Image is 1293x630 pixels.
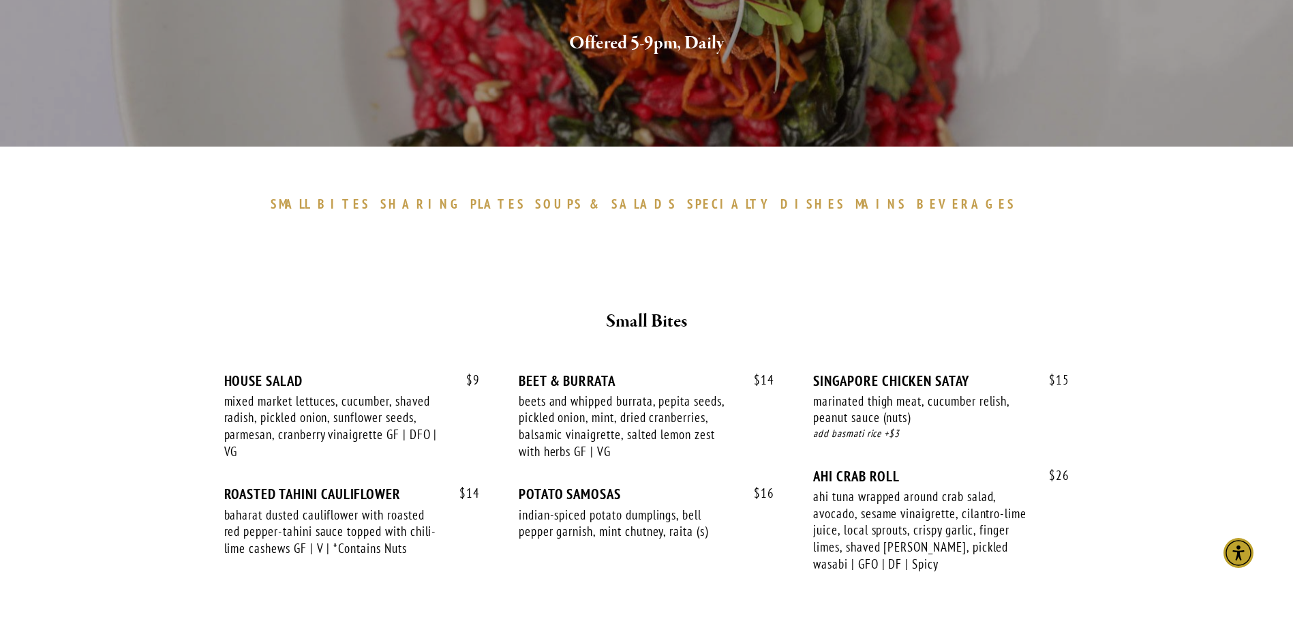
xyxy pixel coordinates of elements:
[470,196,526,212] span: PLATES
[754,372,761,388] span: $
[380,196,532,212] a: SHARINGPLATES
[687,196,774,212] span: SPECIALTY
[813,426,1069,442] div: add basmati rice +$3
[380,196,463,212] span: SHARING
[519,507,735,540] div: indian-spiced potato dumplings, bell pepper garnish, mint chutney, raita (s)
[519,485,774,502] div: POTATO SAMOSAS
[590,196,605,212] span: &
[1049,467,1056,483] span: $
[519,393,735,460] div: beets and whipped burrata, pepita seeds, pickled onion, mint, dried cranberries, balsamic vinaigr...
[1035,372,1069,388] span: 15
[855,196,907,212] span: MAINS
[917,196,1016,212] span: BEVERAGES
[459,485,466,501] span: $
[535,196,683,212] a: SOUPS&SALADS
[224,393,441,460] div: mixed market lettuces, cucumber, shaved radish, pickled onion, sunflower seeds, parmesan, cranber...
[917,196,1023,212] a: BEVERAGES
[687,196,852,212] a: SPECIALTYDISHES
[813,468,1069,485] div: AHI CRAB ROLL
[740,372,774,388] span: 14
[271,196,311,212] span: SMALL
[754,485,761,501] span: $
[1223,538,1253,568] div: Accessibility Menu
[780,196,845,212] span: DISHES
[519,372,774,389] div: BEET & BURRATA
[740,485,774,501] span: 16
[446,485,480,501] span: 14
[611,196,677,212] span: SALADS
[249,29,1044,58] h2: Offered 5-9pm, Daily
[453,372,480,388] span: 9
[466,372,473,388] span: $
[224,372,480,389] div: HOUSE SALAD
[1035,468,1069,483] span: 26
[1049,372,1056,388] span: $
[813,488,1030,573] div: ahi tuna wrapped around crab salad, avocado, sesame vinaigrette, cilantro-lime juice, local sprou...
[318,196,370,212] span: BITES
[271,196,378,212] a: SMALLBITES
[535,196,583,212] span: SOUPS
[855,196,913,212] a: MAINS
[813,372,1069,389] div: SINGAPORE CHICKEN SATAY
[224,507,441,557] div: baharat dusted cauliflower with roasted red pepper-tahini sauce topped with chili-lime cashews GF...
[224,485,480,502] div: ROASTED TAHINI CAULIFLOWER
[606,310,687,333] strong: Small Bites
[813,393,1030,426] div: marinated thigh meat, cucumber relish, peanut sauce (nuts)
